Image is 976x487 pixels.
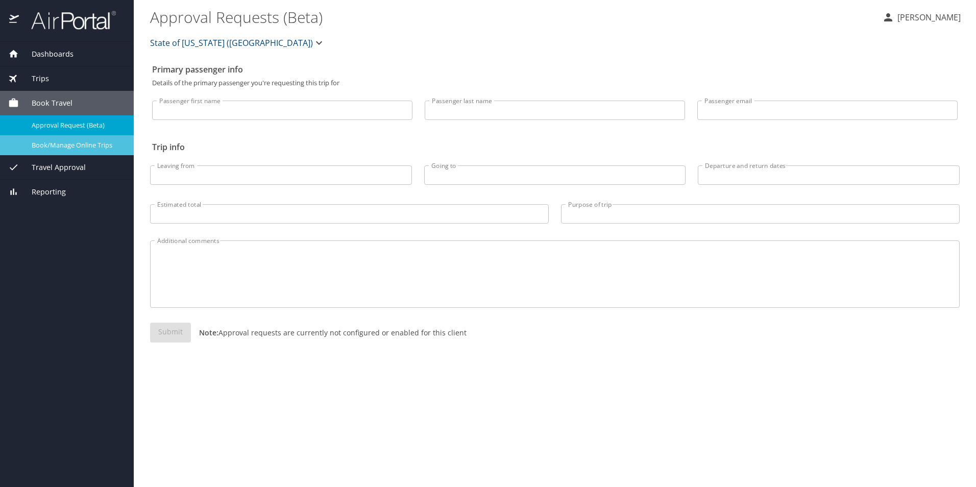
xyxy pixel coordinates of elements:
[191,327,467,338] p: Approval requests are currently not configured or enabled for this client
[32,140,121,150] span: Book/Manage Online Trips
[152,139,958,155] h2: Trip info
[19,73,49,84] span: Trips
[152,80,958,86] p: Details of the primary passenger you're requesting this trip for
[150,1,874,33] h1: Approval Requests (Beta)
[894,11,961,23] p: [PERSON_NAME]
[152,61,958,78] h2: Primary passenger info
[150,36,313,50] span: State of [US_STATE] ([GEOGRAPHIC_DATA])
[20,10,116,30] img: airportal-logo.png
[19,162,86,173] span: Travel Approval
[146,33,329,53] button: State of [US_STATE] ([GEOGRAPHIC_DATA])
[32,120,121,130] span: Approval Request (Beta)
[19,48,74,60] span: Dashboards
[199,328,218,337] strong: Note:
[878,8,965,27] button: [PERSON_NAME]
[9,10,20,30] img: icon-airportal.png
[19,186,66,198] span: Reporting
[19,98,72,109] span: Book Travel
